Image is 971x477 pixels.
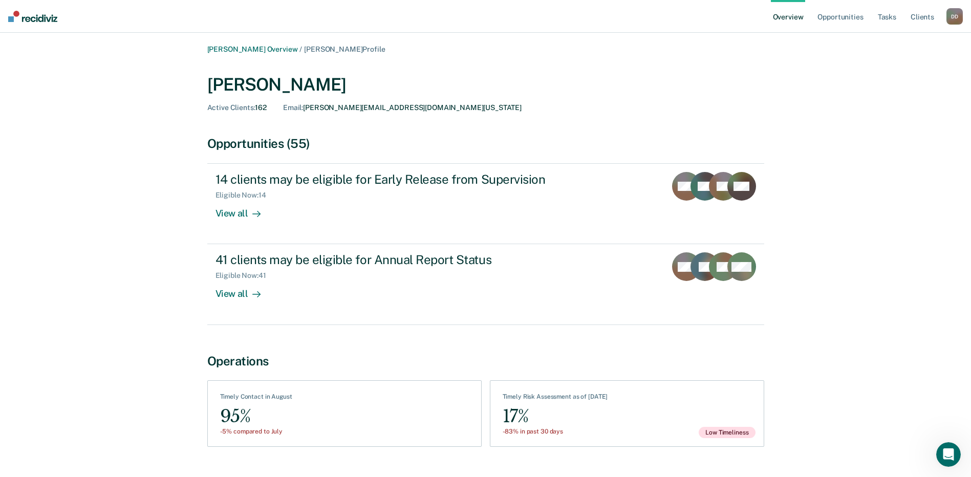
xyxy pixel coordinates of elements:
[215,200,273,220] div: View all
[220,405,292,428] div: 95%
[207,74,764,95] div: [PERSON_NAME]
[220,393,292,404] div: Timely Contact in August
[304,45,385,53] span: [PERSON_NAME] Profile
[220,428,292,435] div: -5% compared to July
[503,405,608,428] div: 17%
[503,393,608,404] div: Timely Risk Assessment as of [DATE]
[207,354,764,368] div: Operations
[207,103,255,112] span: Active Clients :
[215,252,575,267] div: 41 clients may be eligible for Annual Report Status
[503,428,608,435] div: -83% in past 30 days
[699,427,755,438] span: Low Timeliness
[215,271,274,280] div: Eligible Now : 41
[946,8,963,25] button: DD
[207,136,764,151] div: Opportunities (55)
[8,11,57,22] img: Recidiviz
[215,280,273,300] div: View all
[946,8,963,25] div: D D
[215,191,274,200] div: Eligible Now : 14
[207,103,267,112] div: 162
[283,103,522,112] div: [PERSON_NAME][EMAIL_ADDRESS][DOMAIN_NAME][US_STATE]
[207,45,298,53] a: [PERSON_NAME] Overview
[297,45,304,53] span: /
[207,163,764,244] a: 14 clients may be eligible for Early Release from SupervisionEligible Now:14View all
[215,172,575,187] div: 14 clients may be eligible for Early Release from Supervision
[207,244,764,324] a: 41 clients may be eligible for Annual Report StatusEligible Now:41View all
[283,103,303,112] span: Email :
[936,442,961,467] iframe: Intercom live chat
